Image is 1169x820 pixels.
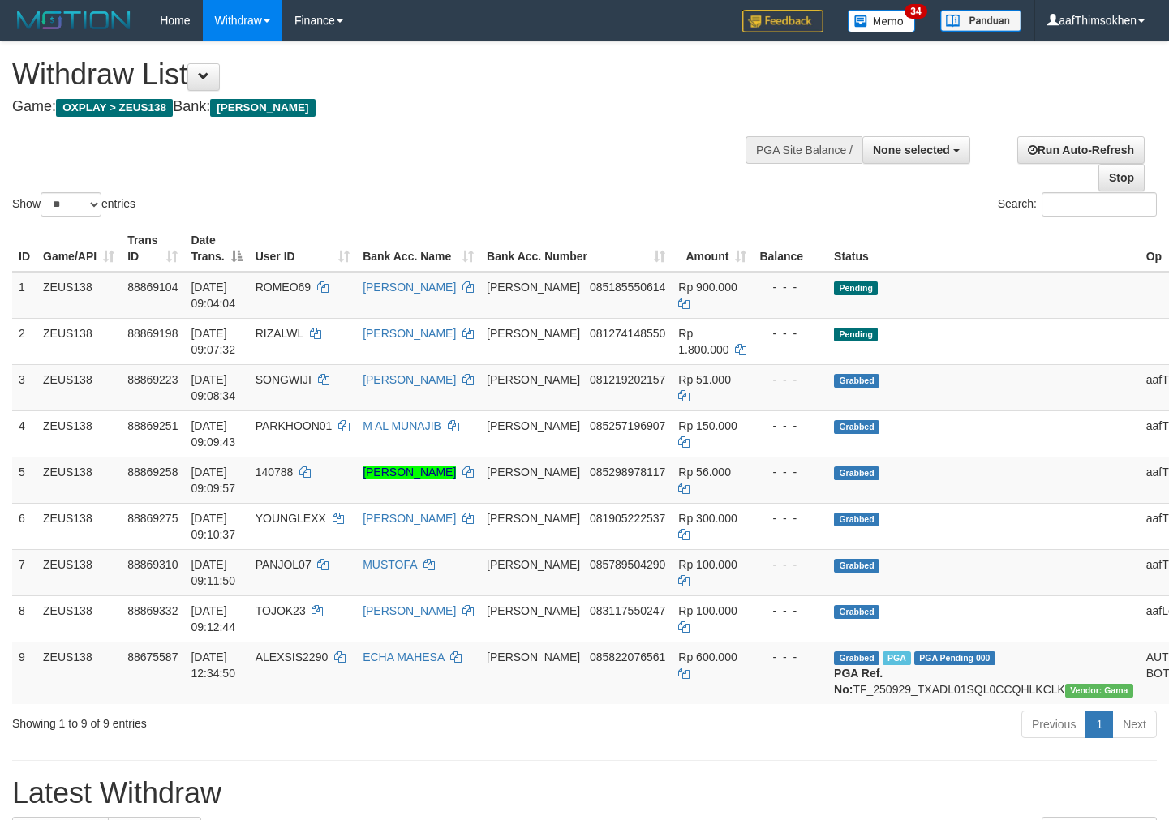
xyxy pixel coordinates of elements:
td: ZEUS138 [37,457,121,503]
img: MOTION_logo.png [12,8,135,32]
span: Vendor URL: https://trx31.1velocity.biz [1065,684,1133,698]
div: - - - [759,418,821,434]
label: Search: [998,192,1157,217]
a: [PERSON_NAME] [363,373,456,386]
th: Bank Acc. Number: activate to sort column ascending [480,225,672,272]
td: ZEUS138 [37,272,121,319]
b: PGA Ref. No: [834,667,883,696]
span: 88869310 [127,558,178,571]
input: Search: [1042,192,1157,217]
span: TOJOK23 [256,604,306,617]
td: 1 [12,272,37,319]
div: Showing 1 to 9 of 9 entries [12,709,475,732]
a: [PERSON_NAME] [363,466,456,479]
td: ZEUS138 [37,642,121,704]
th: ID [12,225,37,272]
span: Copy 085789504290 to clipboard [590,558,665,571]
div: - - - [759,603,821,619]
span: 88869258 [127,466,178,479]
span: [PERSON_NAME] [487,373,580,386]
span: Pending [834,281,878,295]
span: Copy 085257196907 to clipboard [590,419,665,432]
span: Rp 300.000 [678,512,737,525]
span: Rp 51.000 [678,373,731,386]
a: Stop [1098,164,1145,191]
span: Pending [834,328,878,341]
span: Copy 081905222537 to clipboard [590,512,665,525]
select: Showentries [41,192,101,217]
h4: Game: Bank: [12,99,763,115]
span: 140788 [256,466,294,479]
span: Rp 900.000 [678,281,737,294]
a: Previous [1021,711,1086,738]
td: ZEUS138 [37,410,121,457]
div: - - - [759,371,821,388]
span: Rp 600.000 [678,650,737,663]
div: - - - [759,464,821,480]
span: [PERSON_NAME] [487,419,580,432]
a: M AL MUNAJIB [363,419,441,432]
th: Trans ID: activate to sort column ascending [121,225,184,272]
span: [PERSON_NAME] [487,650,580,663]
span: Grabbed [834,420,879,434]
img: Button%20Memo.svg [848,10,916,32]
a: [PERSON_NAME] [363,512,456,525]
span: Copy 085822076561 to clipboard [590,650,665,663]
td: 3 [12,364,37,410]
td: 6 [12,503,37,549]
td: 7 [12,549,37,595]
div: - - - [759,556,821,573]
td: 4 [12,410,37,457]
span: Grabbed [834,559,879,573]
div: - - - [759,649,821,665]
td: ZEUS138 [37,318,121,364]
span: Rp 100.000 [678,604,737,617]
span: Rp 56.000 [678,466,731,479]
a: Next [1112,711,1157,738]
td: 9 [12,642,37,704]
th: Bank Acc. Name: activate to sort column ascending [356,225,480,272]
span: [DATE] 09:10:37 [191,512,235,541]
span: ALEXSIS2290 [256,650,329,663]
div: - - - [759,325,821,341]
span: [DATE] 09:08:34 [191,373,235,402]
a: ECHA MAHESA [363,650,444,663]
td: ZEUS138 [37,595,121,642]
span: [PERSON_NAME] [487,327,580,340]
span: [PERSON_NAME] [487,466,580,479]
span: Grabbed [834,513,879,526]
span: [PERSON_NAME] [487,604,580,617]
span: 88675587 [127,650,178,663]
a: 1 [1085,711,1113,738]
td: 2 [12,318,37,364]
span: Rp 100.000 [678,558,737,571]
a: [PERSON_NAME] [363,604,456,617]
h1: Latest Withdraw [12,777,1157,809]
span: Grabbed [834,651,879,665]
a: [PERSON_NAME] [363,281,456,294]
span: OXPLAY > ZEUS138 [56,99,173,117]
span: [DATE] 09:09:43 [191,419,235,449]
span: 34 [905,4,926,19]
span: YOUNGLEXX [256,512,326,525]
span: 88869198 [127,327,178,340]
a: MUSTOFA [363,558,417,571]
span: RIZALWL [256,327,303,340]
td: 8 [12,595,37,642]
span: Copy 081274148550 to clipboard [590,327,665,340]
span: Copy 081219202157 to clipboard [590,373,665,386]
span: PANJOL07 [256,558,312,571]
td: ZEUS138 [37,364,121,410]
span: SONGWIJI [256,373,312,386]
td: 5 [12,457,37,503]
span: Copy 083117550247 to clipboard [590,604,665,617]
td: TF_250929_TXADL01SQL0CCQHLKCLK [827,642,1140,704]
span: Copy 085185550614 to clipboard [590,281,665,294]
span: PGA Pending [914,651,995,665]
span: [DATE] 12:34:50 [191,650,235,680]
span: [PERSON_NAME] [487,281,580,294]
th: Amount: activate to sort column ascending [672,225,753,272]
img: Feedback.jpg [742,10,823,32]
span: Rp 150.000 [678,419,737,432]
span: Rp 1.800.000 [678,327,728,356]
